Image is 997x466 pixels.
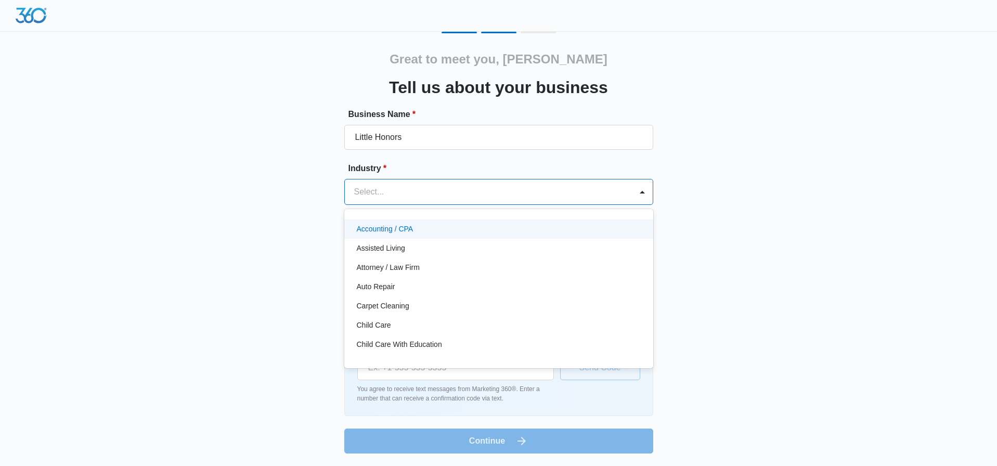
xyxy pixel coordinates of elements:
[357,224,413,235] p: Accounting / CPA
[357,262,420,273] p: Attorney / Law Firm
[357,281,395,292] p: Auto Repair
[357,320,391,331] p: Child Care
[357,243,405,254] p: Assisted Living
[357,358,397,369] p: Chiropractor
[348,162,657,175] label: Industry
[357,301,409,312] p: Carpet Cleaning
[389,75,608,100] h3: Tell us about your business
[344,125,653,150] input: e.g. Jane's Plumbing
[357,384,554,403] p: You agree to receive text messages from Marketing 360®. Enter a number that can receive a confirm...
[390,50,607,69] h2: Great to meet you, [PERSON_NAME]
[348,108,657,121] label: Business Name
[357,339,442,350] p: Child Care With Education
